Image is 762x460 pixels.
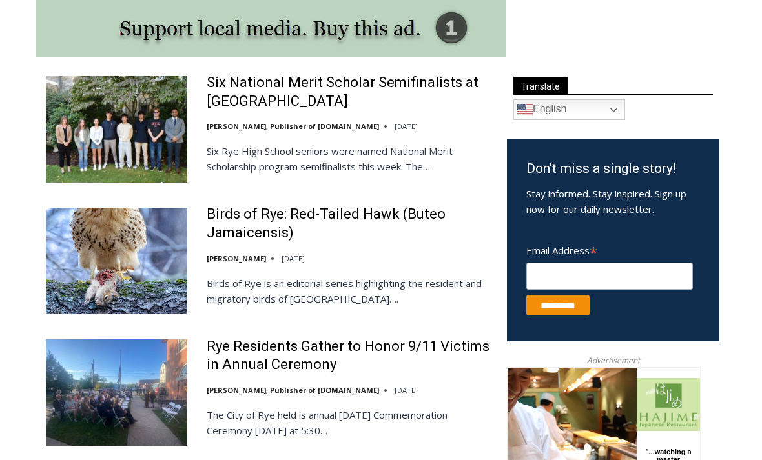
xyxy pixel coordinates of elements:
[1,130,130,161] a: Open Tues. - Sun. [PHONE_NUMBER]
[4,133,127,182] span: Open Tues. - Sun. [PHONE_NUMBER]
[207,144,490,175] p: Six Rye High School seniors were named National Merit Scholarship program semifinalists this week...
[282,254,305,264] time: [DATE]
[207,254,266,264] a: [PERSON_NAME]
[526,238,693,261] label: Email Address
[46,208,187,314] img: Birds of Rye: Red-Tailed Hawk (Buteo Jamaicensis)
[145,109,148,122] div: /
[46,340,187,446] img: Rye Residents Gather to Honor 9/11 Victims in Annual Ceremony
[574,355,653,367] span: Advertisement
[395,386,418,395] time: [DATE]
[338,128,599,157] span: Intern @ [DOMAIN_NAME]
[526,159,700,180] h3: Don’t miss a single story!
[10,130,172,159] h4: [PERSON_NAME] Read Sanctuary Fall Fest: [DATE]
[46,77,187,183] img: Six National Merit Scholar Semifinalists at Rye High
[311,125,626,161] a: Intern @ [DOMAIN_NAME]
[207,338,490,375] a: Rye Residents Gather to Honor 9/11 Victims in Annual Ceremony
[513,100,625,121] a: English
[151,109,157,122] div: 6
[136,109,141,122] div: 1
[207,408,490,439] p: The City of Rye held is annual [DATE] Commemoration Ceremony [DATE] at 5:30…
[326,1,610,125] div: "We would have speakers with experience in local journalism speak to us about their experiences a...
[207,122,379,132] a: [PERSON_NAME], Publisher of [DOMAIN_NAME]
[136,38,187,106] div: Co-sponsored by Westchester County Parks
[207,276,490,307] p: Birds of Rye is an editorial series highlighting the resident and migratory birds of [GEOGRAPHIC_...
[133,81,190,154] div: "...watching a master [PERSON_NAME] chef prepare an omakase meal is fascinating dinner theater an...
[207,206,490,243] a: Birds of Rye: Red-Tailed Hawk (Buteo Jamaicensis)
[395,122,418,132] time: [DATE]
[1,1,129,128] img: s_800_29ca6ca9-f6cc-433c-a631-14f6620ca39b.jpeg
[526,186,700,217] p: Stay informed. Stay inspired. Sign up now for our daily newsletter.
[513,77,568,95] span: Translate
[207,386,379,395] a: [PERSON_NAME], Publisher of [DOMAIN_NAME]
[517,103,533,118] img: en
[1,128,193,161] a: [PERSON_NAME] Read Sanctuary Fall Fest: [DATE]
[207,74,490,111] a: Six National Merit Scholar Semifinalists at [GEOGRAPHIC_DATA]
